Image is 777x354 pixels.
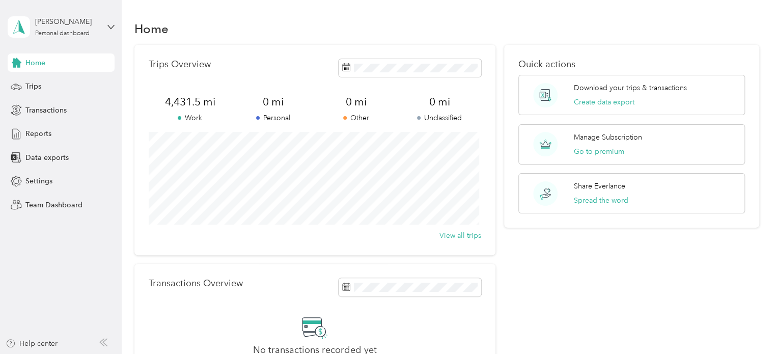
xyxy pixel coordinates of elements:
p: Personal [232,113,315,123]
p: Share Everlance [574,181,625,192]
span: 0 mi [315,95,398,109]
p: Other [315,113,398,123]
iframe: Everlance-gr Chat Button Frame [720,297,777,354]
p: Quick actions [518,59,745,70]
span: Reports [25,128,51,139]
span: Team Dashboard [25,200,82,210]
p: Work [149,113,232,123]
span: Settings [25,176,52,186]
p: Unclassified [398,113,481,123]
p: Download your trips & transactions [574,83,687,93]
button: Spread the word [574,195,628,206]
span: Home [25,58,45,68]
p: Trips Overview [149,59,211,70]
span: Transactions [25,105,67,116]
span: 0 mi [232,95,315,109]
button: Go to premium [574,146,624,157]
button: Help center [6,338,58,349]
div: Personal dashboard [35,31,90,37]
p: Manage Subscription [574,132,642,143]
div: [PERSON_NAME] [35,16,99,27]
span: 4,431.5 mi [149,95,232,109]
p: Transactions Overview [149,278,243,289]
button: Create data export [574,97,634,107]
button: View all trips [439,230,481,241]
span: Data exports [25,152,69,163]
span: Trips [25,81,41,92]
h1: Home [134,23,169,34]
span: 0 mi [398,95,481,109]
